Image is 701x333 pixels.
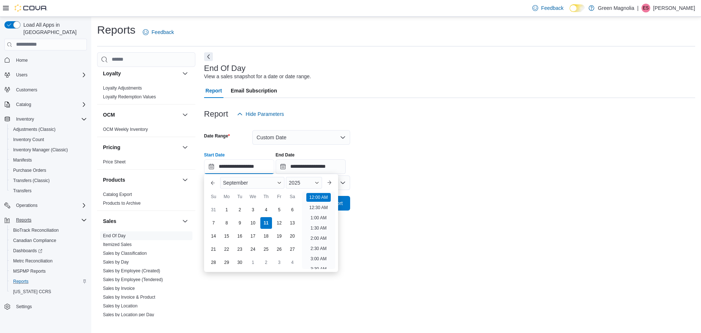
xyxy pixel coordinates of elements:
div: Sa [287,191,298,203]
a: Price Sheet [103,159,126,164]
button: Home [1,55,90,65]
a: Loyalty Adjustments [103,86,142,91]
div: day-18 [260,230,272,242]
li: 2:30 AM [307,244,329,253]
a: Customers [13,86,40,94]
button: Catalog [1,99,90,110]
li: 12:00 AM [306,193,331,202]
button: Canadian Compliance [7,235,90,246]
button: Products [181,175,189,184]
a: Sales by Employee (Tendered) [103,277,163,282]
a: Settings [13,302,35,311]
span: Purchase Orders [10,166,87,175]
div: Fr [273,191,285,203]
h3: Pricing [103,144,120,151]
button: OCM [103,111,179,118]
div: Mo [221,191,233,203]
div: day-27 [287,243,298,255]
button: Settings [1,301,90,312]
button: Open list of options [340,180,346,186]
span: Dashboards [13,248,42,254]
button: Next [204,52,213,61]
div: day-9 [234,217,246,229]
span: Users [13,71,87,79]
a: Sales by Employee (Created) [103,268,160,273]
span: BioTrack Reconciliation [13,227,59,233]
a: Products to Archive [103,201,141,206]
label: End Date [276,152,295,158]
div: day-26 [273,243,285,255]
a: Purchase Orders [10,166,49,175]
button: Inventory Count [7,135,90,145]
button: Users [13,71,30,79]
div: day-3 [247,204,259,216]
a: [US_STATE] CCRS [10,287,54,296]
span: Adjustments (Classic) [10,125,87,134]
span: Adjustments (Classic) [13,126,55,132]
button: Reports [13,216,34,224]
div: day-25 [260,243,272,255]
div: OCM [97,125,195,137]
span: Dashboards [10,246,87,255]
span: Reports [13,216,87,224]
li: 2:00 AM [307,234,329,243]
a: Adjustments (Classic) [10,125,58,134]
li: 1:30 AM [307,224,329,232]
span: 2025 [289,180,300,186]
h3: Sales [103,217,116,225]
span: Catalog Export [103,192,132,197]
a: End Of Day [103,233,126,238]
span: Feedback [152,29,174,36]
a: Manifests [10,156,35,164]
p: Green Magnolia [598,4,635,12]
span: Sales by Employee (Created) [103,268,160,274]
button: Products [103,176,179,183]
span: Customers [13,85,87,94]
button: Reports [1,215,90,225]
div: day-21 [208,243,219,255]
span: BioTrack Reconciliation [10,226,87,235]
a: Sales by Classification [103,251,147,256]
span: Transfers [10,186,87,195]
span: Canadian Compliance [10,236,87,245]
p: | [637,4,639,12]
span: Catalog [13,100,87,109]
h3: End Of Day [204,64,246,73]
span: Sales by Location [103,303,138,309]
a: Metrc Reconciliation [10,257,55,265]
a: Home [13,56,31,65]
span: Report [206,83,222,98]
button: Inventory [13,115,37,124]
li: 3:30 AM [307,265,329,273]
span: Settings [13,302,87,311]
input: Press the down key to open a popover containing a calendar. [276,159,346,174]
span: Manifests [13,157,32,163]
a: Catalog Export [103,192,132,197]
div: Emily Snapka [641,4,650,12]
span: Sales by Classification [103,250,147,256]
span: Sales by Invoice [103,285,135,291]
div: day-1 [221,204,233,216]
span: Email Subscription [231,83,277,98]
div: Tu [234,191,246,203]
span: Transfers (Classic) [13,178,50,183]
span: Washington CCRS [10,287,87,296]
span: MSPMP Reports [13,268,46,274]
a: Sales by Location [103,303,138,309]
span: Metrc Reconciliation [10,257,87,265]
div: day-12 [273,217,285,229]
div: day-14 [208,230,219,242]
div: day-7 [208,217,219,229]
div: day-28 [208,257,219,268]
h1: Reports [97,23,135,37]
button: Transfers [7,186,90,196]
a: Transfers (Classic) [10,176,53,185]
div: day-20 [287,230,298,242]
div: day-10 [247,217,259,229]
span: September [223,180,248,186]
span: Products to Archive [103,200,141,206]
div: day-15 [221,230,233,242]
button: Sales [181,217,189,226]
